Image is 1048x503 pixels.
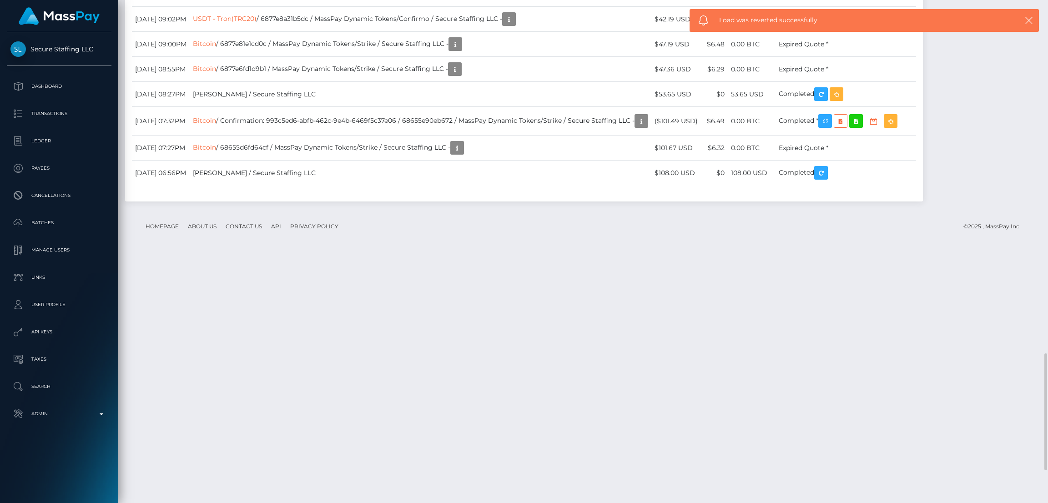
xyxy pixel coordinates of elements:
p: Transactions [10,107,108,121]
p: Links [10,271,108,284]
p: Taxes [10,352,108,366]
p: Manage Users [10,243,108,257]
p: API Keys [10,325,108,339]
p: Dashboard [10,80,108,93]
p: User Profile [10,298,108,312]
p: Admin [10,407,108,421]
p: Payees [10,161,108,175]
p: Cancellations [10,189,108,202]
img: MassPay Logo [19,7,100,25]
p: Ledger [10,134,108,148]
p: Batches [10,216,108,230]
span: Load was reverted successfully [719,15,996,25]
p: Search [10,380,108,393]
img: Secure Staffing LLC [10,41,26,57]
span: Secure Staffing LLC [7,45,111,53]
